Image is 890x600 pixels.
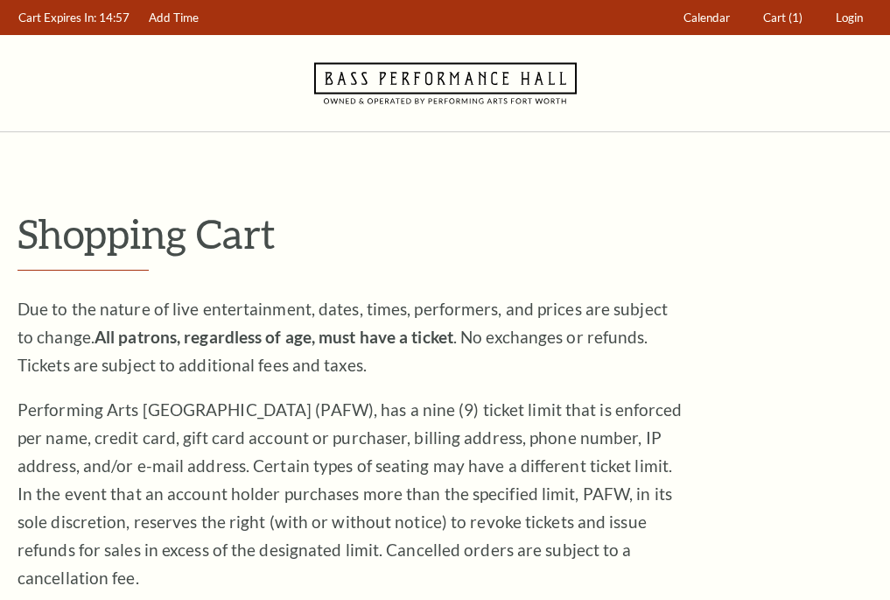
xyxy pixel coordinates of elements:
[18,11,96,25] span: Cart Expires In:
[18,211,872,256] p: Shopping Cart
[755,1,811,35] a: Cart (1)
[763,11,786,25] span: Cart
[836,11,863,25] span: Login
[99,11,130,25] span: 14:57
[676,1,739,35] a: Calendar
[828,1,872,35] a: Login
[18,299,668,375] span: Due to the nature of live entertainment, dates, times, performers, and prices are subject to chan...
[141,1,207,35] a: Add Time
[683,11,730,25] span: Calendar
[18,396,683,592] p: Performing Arts [GEOGRAPHIC_DATA] (PAFW), has a nine (9) ticket limit that is enforced per name, ...
[788,11,802,25] span: (1)
[95,327,453,347] strong: All patrons, regardless of age, must have a ticket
